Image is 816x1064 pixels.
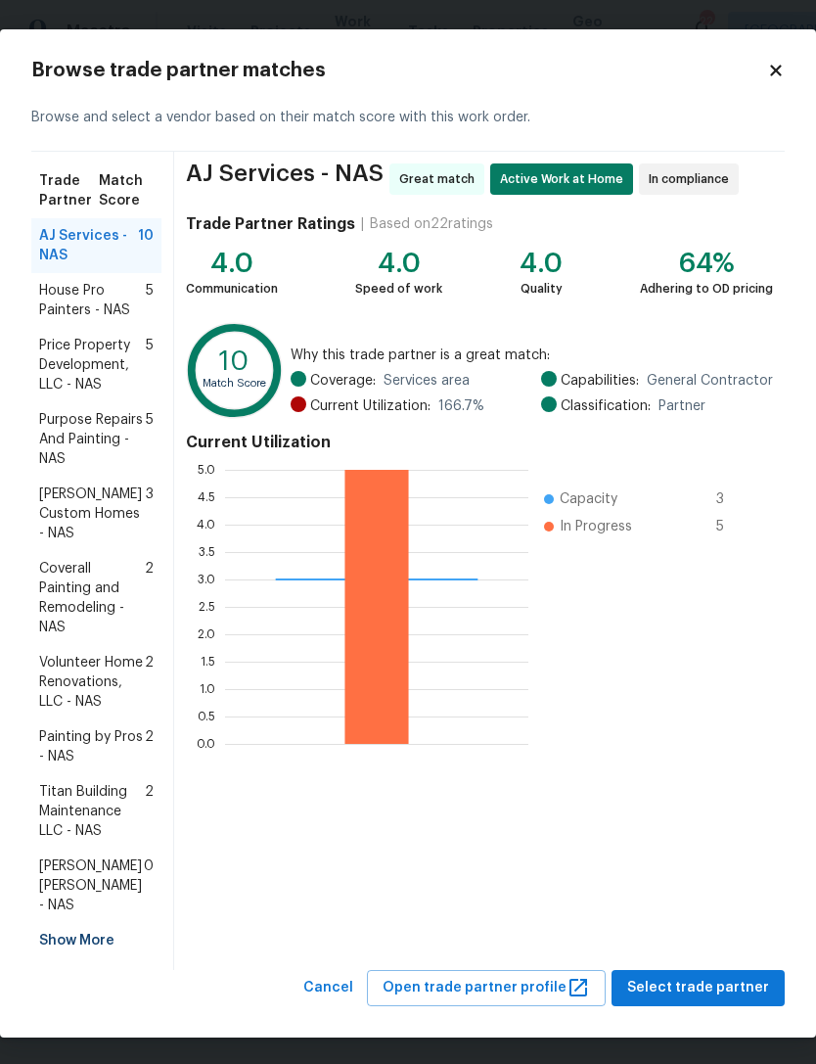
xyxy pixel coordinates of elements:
span: 2 [145,653,154,712]
text: 0.0 [197,737,215,749]
span: Current Utilization: [310,396,431,416]
span: AJ Services - NAS [39,226,138,265]
button: Cancel [295,970,361,1006]
span: Cancel [303,976,353,1000]
div: | [355,214,370,234]
span: AJ Services - NAS [186,163,384,195]
span: 3 [146,485,154,543]
span: Painting by Pros - NAS [39,727,145,766]
span: 5 [146,336,154,394]
span: Services area [384,371,470,391]
span: House Pro Painters - NAS [39,281,146,320]
span: Titan Building Maintenance LLC - NAS [39,782,145,841]
span: 0 [144,856,154,915]
span: Partner [658,396,705,416]
span: General Contractor [647,371,773,391]
div: 4.0 [520,254,563,273]
text: 1.0 [200,682,215,694]
text: Match Score [203,378,266,389]
div: 4.0 [186,254,278,273]
h4: Current Utilization [186,433,773,452]
text: 1.5 [201,655,215,667]
span: Purpose Repairs And Painting - NAS [39,410,146,469]
text: 5.0 [198,463,215,475]
span: 10 [138,226,154,265]
span: Select trade partner [627,976,769,1000]
span: Price Property Development, LLC - NAS [39,336,146,394]
span: In compliance [649,169,737,189]
span: Classification: [561,396,651,416]
span: In Progress [560,517,632,536]
div: Based on 22 ratings [370,214,493,234]
span: 2 [145,727,154,766]
span: Capacity [560,489,617,509]
span: Open trade partner profile [383,976,590,1000]
div: Quality [520,279,563,299]
div: Adhering to OD pricing [640,279,773,299]
text: 4.5 [198,490,215,502]
span: Active Work at Home [500,169,631,189]
span: [PERSON_NAME] Custom Homes - NAS [39,485,146,543]
h2: Browse trade partner matches [31,61,767,80]
text: 4.0 [197,518,215,530]
text: 2.5 [199,600,215,612]
span: [PERSON_NAME] [PERSON_NAME] - NAS [39,856,144,915]
span: Coverall Painting and Remodeling - NAS [39,559,145,637]
span: Capabilities: [561,371,639,391]
span: 5 [146,410,154,469]
span: 166.7 % [438,396,484,416]
text: 3.5 [199,545,215,557]
span: Trade Partner [39,171,99,210]
h4: Trade Partner Ratings [186,214,355,234]
text: 10 [219,348,249,375]
span: Match Score [99,171,154,210]
div: Show More [31,923,161,958]
div: 64% [640,254,773,273]
span: Volunteer Home Renovations, LLC - NAS [39,653,145,712]
div: Speed of work [355,279,442,299]
div: Communication [186,279,278,299]
span: 3 [716,489,748,509]
div: Browse and select a vendor based on their match score with this work order. [31,84,785,152]
button: Open trade partner profile [367,970,606,1006]
text: 3.0 [198,573,215,584]
span: Coverage: [310,371,376,391]
span: 2 [145,559,154,637]
div: 4.0 [355,254,442,273]
text: 2.0 [198,627,215,639]
text: 0.5 [198,710,215,721]
button: Select trade partner [612,970,785,1006]
span: Great match [399,169,482,189]
span: 2 [145,782,154,841]
span: 5 [146,281,154,320]
span: 5 [716,517,748,536]
span: Why this trade partner is a great match: [291,346,773,365]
